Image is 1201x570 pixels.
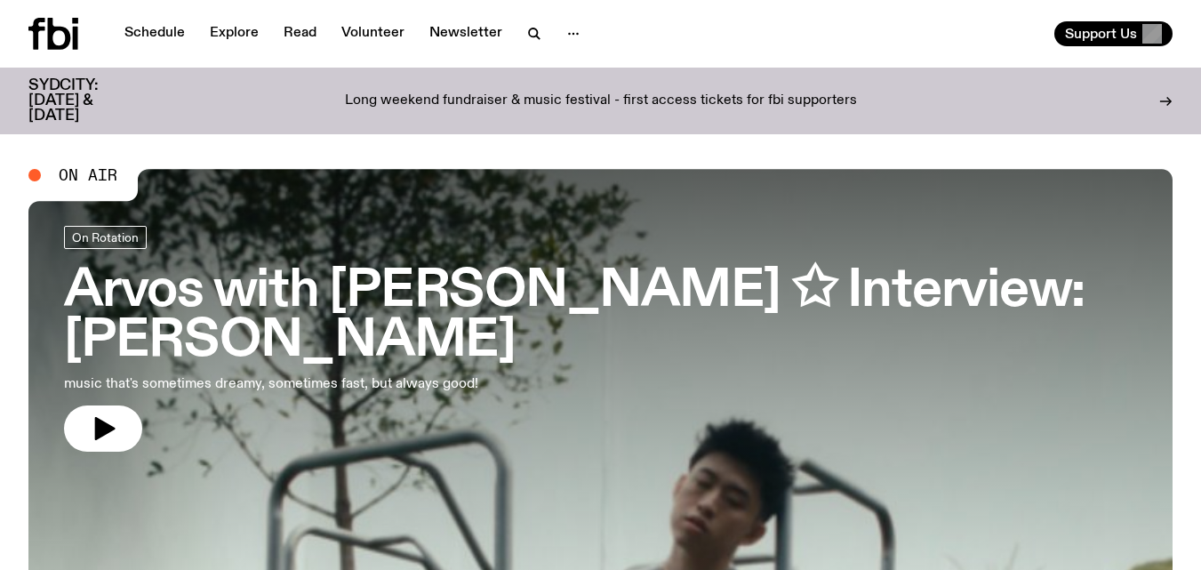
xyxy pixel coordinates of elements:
h3: SYDCITY: [DATE] & [DATE] [28,78,142,124]
h3: Arvos with [PERSON_NAME] ✩ Interview: [PERSON_NAME] [64,267,1137,366]
span: On Air [59,167,117,183]
a: Volunteer [331,21,415,46]
a: Explore [199,21,269,46]
p: Long weekend fundraiser & music festival - first access tickets for fbi supporters [345,93,857,109]
a: Schedule [114,21,196,46]
span: On Rotation [72,230,139,244]
a: Newsletter [419,21,513,46]
a: Read [273,21,327,46]
p: music that's sometimes dreamy, sometimes fast, but always good! [64,373,519,395]
button: Support Us [1054,21,1173,46]
a: On Rotation [64,226,147,249]
span: Support Us [1065,26,1137,42]
a: Arvos with [PERSON_NAME] ✩ Interview: [PERSON_NAME]music that's sometimes dreamy, sometimes fast,... [64,226,1137,452]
